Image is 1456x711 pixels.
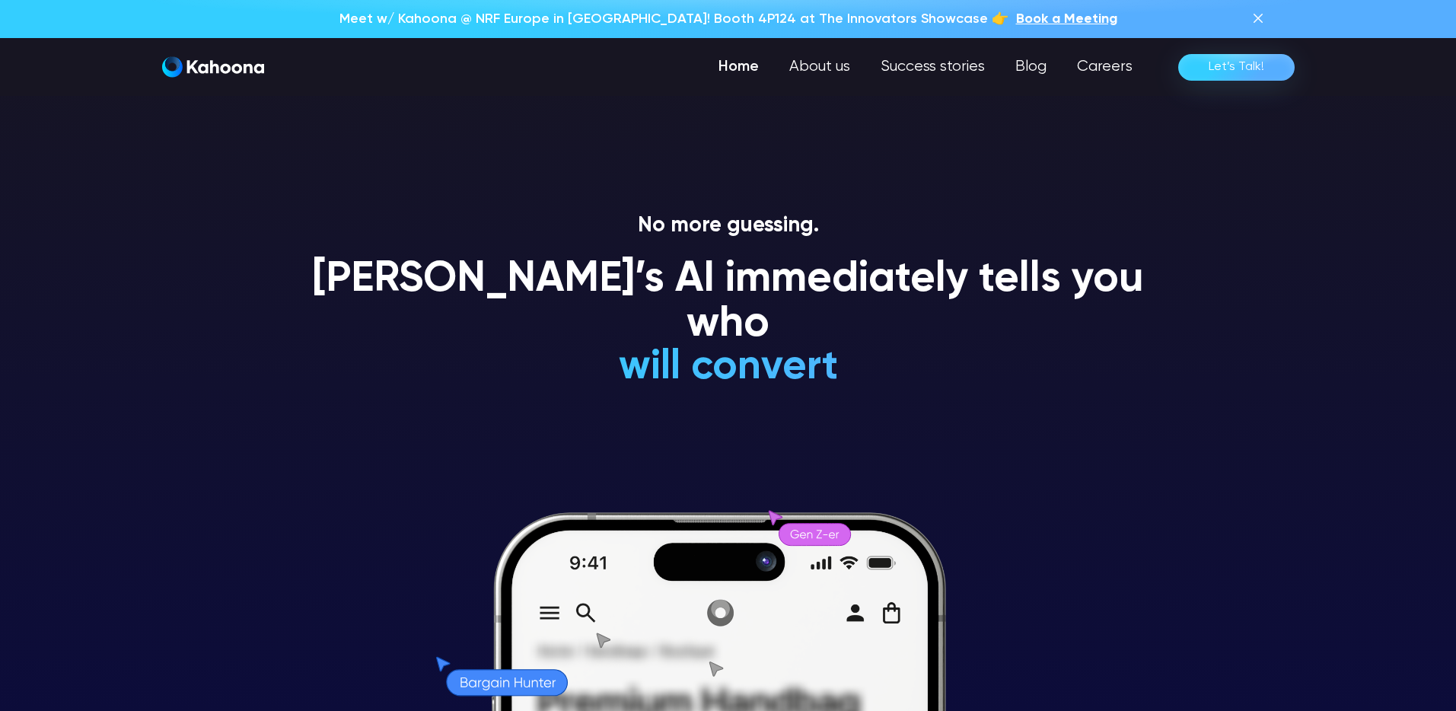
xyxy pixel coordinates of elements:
a: Success stories [865,52,1000,82]
h1: is an impulsive shopper [504,336,952,381]
img: Kahoona logo white [162,56,264,78]
p: Meet w/ Kahoona @ NRF Europe in [GEOGRAPHIC_DATA]! Booth 4P124 at The Innovators Showcase 👉 [339,9,1008,29]
a: About us [774,52,865,82]
h1: [PERSON_NAME]’s AI immediately tells you who [295,257,1162,348]
a: Book a Meeting [1016,9,1117,29]
a: Home [703,52,774,82]
span: Book a Meeting [1016,12,1117,26]
g: Gen Z-er [791,530,840,538]
h1: is a loyal customer [504,381,952,426]
a: Careers [1062,52,1148,82]
div: Let’s Talk! [1209,55,1264,79]
a: home [162,56,264,78]
a: Blog [1000,52,1062,82]
p: No more guessing. [295,213,1162,239]
a: Let’s Talk! [1178,54,1295,81]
